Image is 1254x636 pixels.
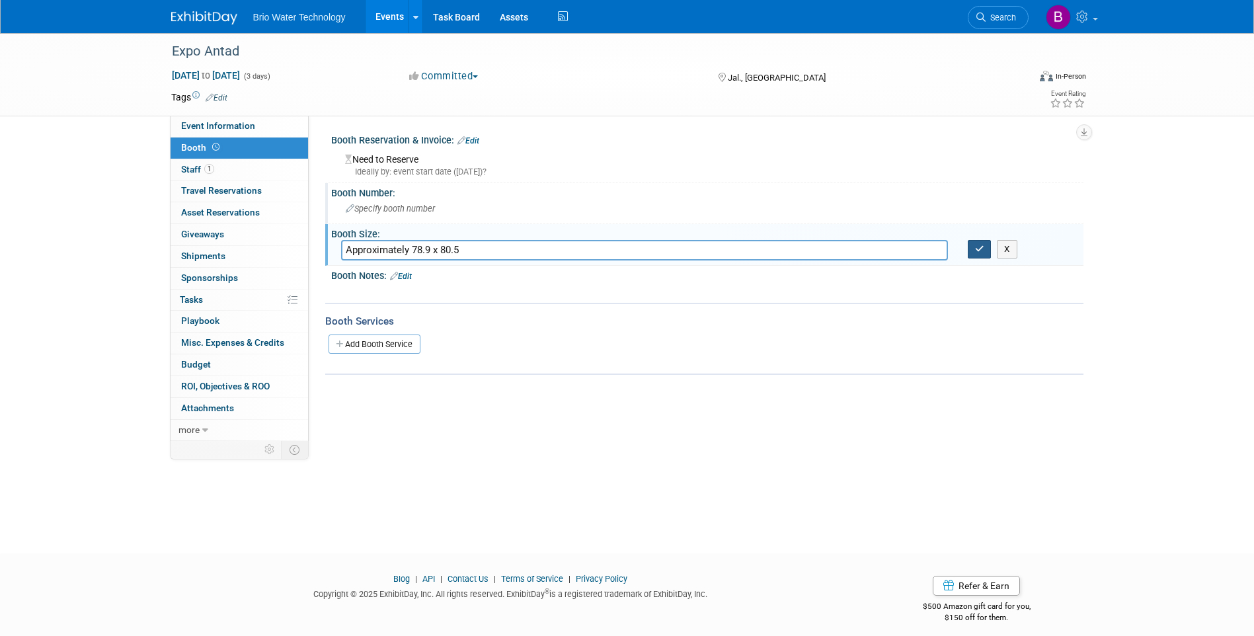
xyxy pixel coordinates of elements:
[281,441,308,458] td: Toggle Event Tabs
[181,251,225,261] span: Shipments
[210,142,222,152] span: Booth not reserved yet
[167,40,1009,63] div: Expo Antad
[345,166,1074,178] div: Ideally by: event start date ([DATE])?
[171,202,308,223] a: Asset Reservations
[171,268,308,289] a: Sponsorships
[171,420,308,441] a: more
[997,240,1017,258] button: X
[181,120,255,131] span: Event Information
[171,138,308,159] a: Booth
[171,398,308,419] a: Attachments
[171,11,237,24] img: ExhibitDay
[422,574,435,584] a: API
[253,12,346,22] span: Brio Water Technology
[181,403,234,413] span: Attachments
[200,70,212,81] span: to
[545,588,549,595] sup: ®
[331,183,1083,200] div: Booth Number:
[346,204,435,214] span: Specify booth number
[393,574,410,584] a: Blog
[329,335,420,354] a: Add Booth Service
[728,73,826,83] span: Jal., [GEOGRAPHIC_DATA]
[951,69,1087,89] div: Event Format
[331,224,1083,241] div: Booth Size:
[171,180,308,202] a: Travel Reservations
[1055,71,1086,81] div: In-Person
[565,574,574,584] span: |
[870,612,1083,623] div: $150 off for them.
[490,574,499,584] span: |
[171,246,308,267] a: Shipments
[180,294,203,305] span: Tasks
[181,315,219,326] span: Playbook
[171,311,308,332] a: Playbook
[181,185,262,196] span: Travel Reservations
[986,13,1016,22] span: Search
[171,69,241,81] span: [DATE] [DATE]
[171,159,308,180] a: Staff1
[331,130,1083,147] div: Booth Reservation & Invoice:
[178,424,200,435] span: more
[181,272,238,283] span: Sponsorships
[171,116,308,137] a: Event Information
[171,354,308,376] a: Budget
[437,574,446,584] span: |
[171,585,851,600] div: Copyright © 2025 ExhibitDay, Inc. All rights reserved. ExhibitDay is a registered trademark of Ex...
[171,224,308,245] a: Giveaways
[171,333,308,354] a: Misc. Expenses & Credits
[457,136,479,145] a: Edit
[181,207,260,218] span: Asset Reservations
[171,91,227,104] td: Tags
[448,574,489,584] a: Contact Us
[181,229,224,239] span: Giveaways
[870,592,1083,623] div: $500 Amazon gift card for you,
[331,266,1083,283] div: Booth Notes:
[181,381,270,391] span: ROI, Objectives & ROO
[181,359,211,370] span: Budget
[405,69,483,83] button: Committed
[171,290,308,311] a: Tasks
[181,337,284,348] span: Misc. Expenses & Credits
[171,376,308,397] a: ROI, Objectives & ROO
[181,142,222,153] span: Booth
[258,441,282,458] td: Personalize Event Tab Strip
[181,164,214,175] span: Staff
[933,576,1020,596] a: Refer & Earn
[390,272,412,281] a: Edit
[1050,91,1085,97] div: Event Rating
[412,574,420,584] span: |
[501,574,563,584] a: Terms of Service
[341,149,1074,178] div: Need to Reserve
[968,6,1029,29] a: Search
[206,93,227,102] a: Edit
[243,72,270,81] span: (3 days)
[1046,5,1071,30] img: Brandye Gahagan
[204,164,214,174] span: 1
[576,574,627,584] a: Privacy Policy
[325,314,1083,329] div: Booth Services
[1040,71,1053,81] img: Format-Inperson.png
